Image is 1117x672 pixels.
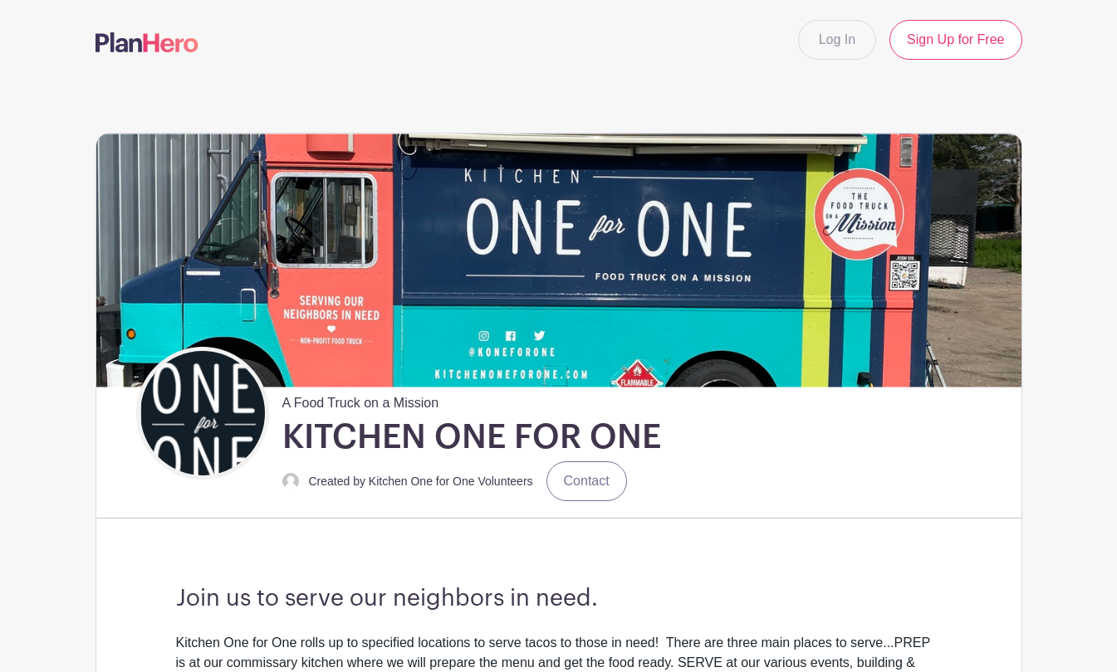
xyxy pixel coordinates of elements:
img: default-ce2991bfa6775e67f084385cd625a349d9dcbb7a52a09fb2fda1e96e2d18dcdb.png [282,473,299,489]
h3: Join us to serve our neighbors in need. [176,585,942,613]
img: IMG_9124.jpeg [96,134,1021,387]
a: Log In [798,20,876,60]
img: logo-507f7623f17ff9eddc593b1ce0a138ce2505c220e1c5a4e2b4648c50719b7d32.svg [96,32,198,52]
img: Black%20Verticle%20KO4O%202.png [140,351,265,475]
h1: KITCHEN ONE FOR ONE [282,416,661,458]
small: Created by Kitchen One for One Volunteers [309,475,533,488]
span: A Food Truck on a Mission [282,387,439,413]
a: Sign Up for Free [889,20,1021,60]
a: Contact [546,461,627,501]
